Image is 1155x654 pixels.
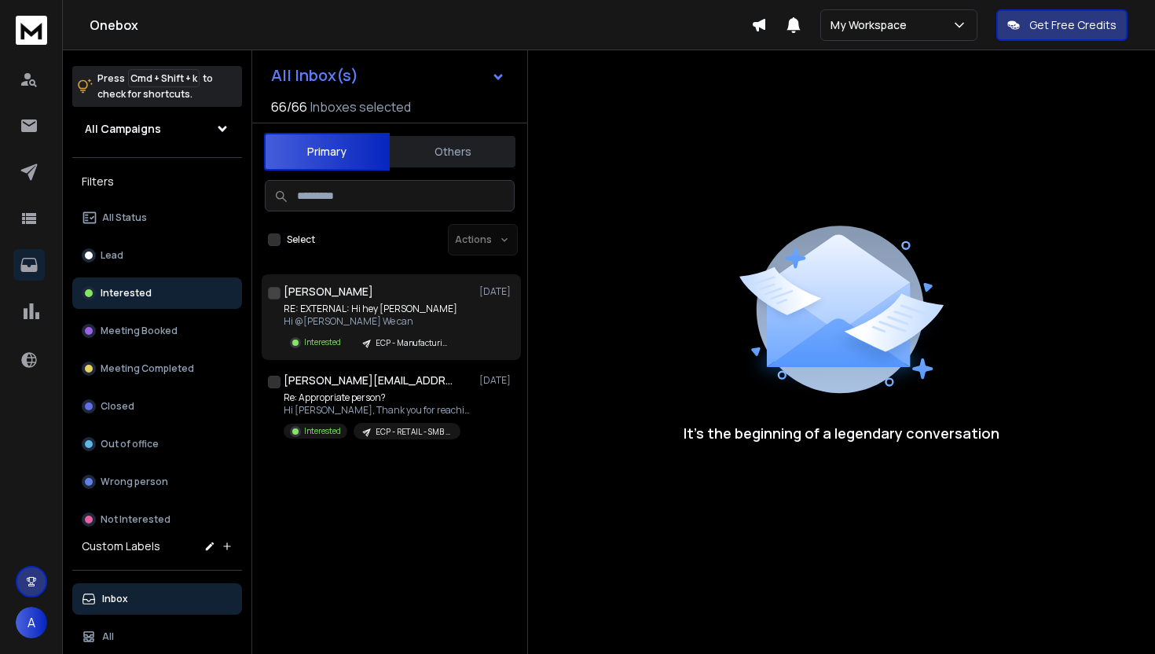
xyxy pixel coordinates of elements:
button: Inbox [72,583,242,615]
button: All Inbox(s) [258,60,518,91]
span: Cmd + Shift + k [128,69,200,87]
p: Out of office [101,438,159,450]
p: Hi @[PERSON_NAME] We can [284,315,460,328]
h1: Onebox [90,16,751,35]
button: All Campaigns [72,113,242,145]
h1: All Campaigns [85,121,161,137]
h1: All Inbox(s) [271,68,358,83]
button: A [16,607,47,638]
p: Interested [101,287,152,299]
button: Meeting Booked [72,315,242,347]
h3: Custom Labels [82,538,160,554]
h1: [PERSON_NAME] [284,284,373,299]
button: Lead [72,240,242,271]
p: All [102,630,114,643]
button: Interested [72,277,242,309]
button: All Status [72,202,242,233]
button: Get Free Credits [996,9,1127,41]
p: Wrong person [101,476,168,488]
p: Get Free Credits [1029,17,1116,33]
p: My Workspace [830,17,913,33]
button: Meeting Completed [72,353,242,384]
button: Others [390,134,515,169]
p: Closed [101,400,134,413]
p: [DATE] [479,374,515,387]
button: Out of office [72,428,242,460]
p: Meeting Completed [101,362,194,375]
img: logo [16,16,47,45]
label: Select [287,233,315,246]
p: Meeting Booked [101,325,178,337]
span: 66 / 66 [271,97,307,116]
button: Wrong person [72,466,242,498]
p: All Status [102,211,147,224]
p: It’s the beginning of a legendary conversation [684,422,999,444]
h1: [PERSON_NAME][EMAIL_ADDRESS][PERSON_NAME][DOMAIN_NAME] [284,373,456,388]
p: [DATE] [479,285,515,298]
p: ECP - RETAIL - SMB | [PERSON_NAME] [376,426,451,438]
p: Re: Appropriate person? [284,391,472,404]
p: Lead [101,249,123,262]
p: Not Interested [101,513,170,526]
p: ECP - Manufacturing - Enterprise | [PERSON_NAME] [376,337,451,349]
p: Press to check for shortcuts. [97,71,213,102]
p: Hi [PERSON_NAME], Thank you for reaching [284,404,472,417]
p: RE: EXTERNAL: Hi hey [PERSON_NAME] [284,303,460,315]
h3: Filters [72,171,242,193]
button: Primary [264,133,390,171]
button: Not Interested [72,504,242,535]
button: All [72,621,242,652]
p: Interested [304,336,341,348]
h3: Inboxes selected [310,97,411,116]
p: Interested [304,425,341,437]
p: Inbox [102,593,128,605]
button: Closed [72,391,242,422]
